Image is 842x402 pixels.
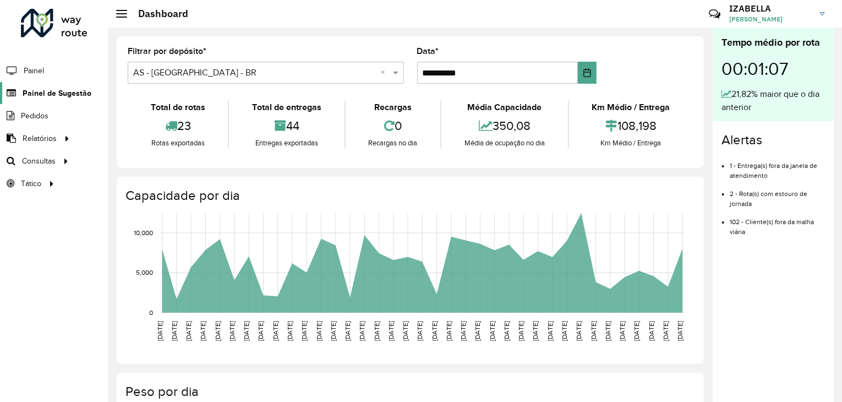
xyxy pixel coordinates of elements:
span: Pedidos [21,110,48,122]
text: [DATE] [431,321,438,341]
text: [DATE] [546,321,554,341]
text: [DATE] [532,321,539,341]
div: Média de ocupação no dia [444,138,565,149]
div: 44 [232,114,341,138]
text: [DATE] [402,321,409,341]
h4: Peso por dia [125,384,693,400]
li: 2 - Rota(s) com estouro de jornada [730,181,825,209]
text: [DATE] [648,321,655,341]
text: [DATE] [344,321,351,341]
li: 1 - Entrega(s) fora da janela de atendimento [730,153,825,181]
span: Tático [21,178,41,189]
text: [DATE] [300,321,308,341]
div: Km Médio / Entrega [572,101,690,114]
text: [DATE] [272,321,279,341]
div: Recargas [348,101,438,114]
span: Painel de Sugestão [23,88,91,99]
div: 00:01:07 [721,50,825,88]
text: [DATE] [185,321,192,341]
span: [PERSON_NAME] [729,14,812,24]
div: Média Capacidade [444,101,565,114]
text: [DATE] [156,321,163,341]
text: [DATE] [445,321,452,341]
h4: Capacidade por dia [125,188,693,204]
text: 10,000 [134,229,153,236]
text: [DATE] [243,321,250,341]
text: [DATE] [633,321,641,341]
div: 0 [348,114,438,138]
text: [DATE] [676,321,684,341]
text: [DATE] [662,321,669,341]
text: [DATE] [417,321,424,341]
h4: Alertas [721,132,825,148]
span: Painel [24,65,44,77]
div: 21,82% maior que o dia anterior [721,88,825,114]
text: [DATE] [474,321,482,341]
text: [DATE] [561,321,568,341]
div: 23 [130,114,225,138]
li: 102 - Cliente(s) fora da malha viária [730,209,825,237]
div: 108,198 [572,114,690,138]
text: [DATE] [590,321,597,341]
label: Data [417,45,439,58]
div: 350,08 [444,114,565,138]
text: [DATE] [358,321,365,341]
div: Total de entregas [232,101,341,114]
text: [DATE] [575,321,582,341]
div: Entregas exportadas [232,138,341,149]
text: 5,000 [136,269,153,276]
div: Tempo médio por rota [721,35,825,50]
div: Recargas no dia [348,138,438,149]
div: Rotas exportadas [130,138,225,149]
span: Relatórios [23,133,57,144]
button: Choose Date [578,62,597,84]
text: [DATE] [330,321,337,341]
h2: Dashboard [127,8,188,20]
text: [DATE] [604,321,611,341]
text: [DATE] [199,321,206,341]
text: [DATE] [503,321,510,341]
span: Clear all [381,66,390,79]
a: Contato Rápido [703,2,726,26]
text: [DATE] [460,321,467,341]
text: 0 [149,309,153,316]
div: Total de rotas [130,101,225,114]
text: [DATE] [387,321,395,341]
text: [DATE] [228,321,236,341]
text: [DATE] [517,321,524,341]
text: [DATE] [489,321,496,341]
text: [DATE] [619,321,626,341]
h3: IZABELLA [729,3,812,14]
span: Consultas [22,155,56,167]
label: Filtrar por depósito [128,45,206,58]
text: [DATE] [286,321,293,341]
div: Km Médio / Entrega [572,138,690,149]
text: [DATE] [373,321,380,341]
text: [DATE] [171,321,178,341]
text: [DATE] [315,321,322,341]
text: [DATE] [214,321,221,341]
text: [DATE] [258,321,265,341]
